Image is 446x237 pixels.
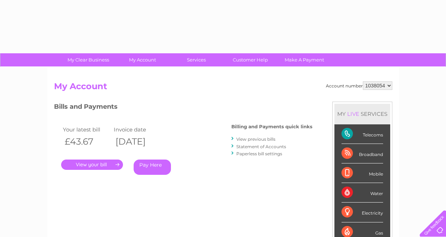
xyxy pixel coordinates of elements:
h2: My Account [54,81,392,95]
div: Telecoms [342,124,383,144]
td: Your latest bill [61,125,112,134]
h3: Bills and Payments [54,102,312,114]
div: LIVE [346,111,361,117]
a: Pay Here [134,160,171,175]
div: Account number [326,81,392,90]
a: My Account [113,53,172,66]
h4: Billing and Payments quick links [231,124,312,129]
a: Customer Help [221,53,280,66]
a: Statement of Accounts [236,144,286,149]
th: [DATE] [112,134,163,149]
th: £43.67 [61,134,112,149]
td: Invoice date [112,125,163,134]
a: View previous bills [236,136,275,142]
a: Services [167,53,226,66]
div: Water [342,183,383,203]
a: Make A Payment [275,53,334,66]
div: Electricity [342,203,383,222]
div: Mobile [342,163,383,183]
div: MY SERVICES [334,104,390,124]
a: My Clear Business [59,53,118,66]
a: . [61,160,123,170]
div: Broadband [342,144,383,163]
a: Paperless bill settings [236,151,282,156]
